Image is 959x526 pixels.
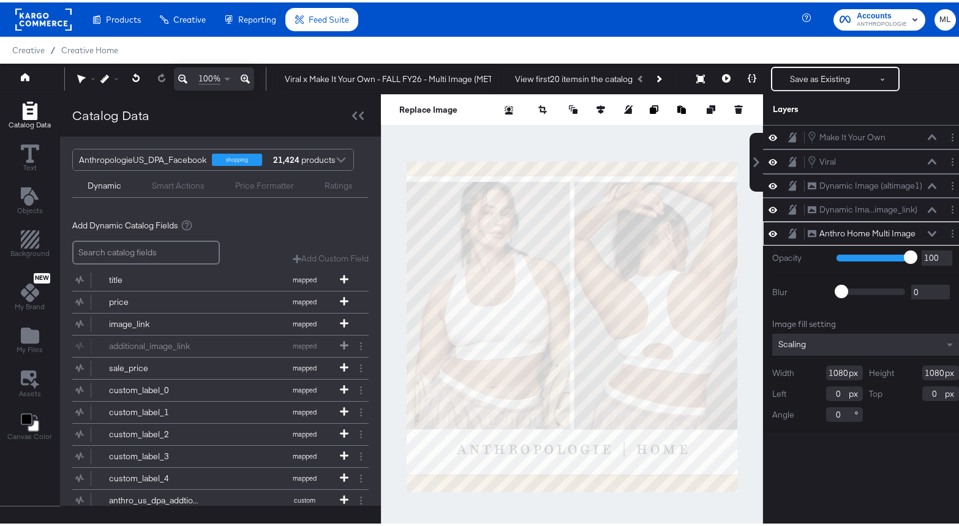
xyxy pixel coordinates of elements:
[72,104,149,122] div: Catalog Data
[946,225,959,238] button: Layer Options
[946,129,959,141] button: Layer Options
[271,494,338,502] span: custom
[72,487,369,509] div: anthro_us_dpa_addtional_image_1custom
[650,66,667,88] button: Next Product
[10,182,50,217] button: Add Text
[19,386,41,396] span: Assets
[271,449,338,458] span: mapped
[935,7,956,28] button: ML
[72,311,353,333] button: image_linkmapped
[819,129,886,141] div: Make It Your Own
[505,103,513,112] svg: Remove background
[807,201,918,214] button: Dynamic Ima...image_link)
[17,342,43,352] span: My Files
[72,399,353,421] button: custom_label_1mapped
[72,443,369,465] div: custom_label_3mapped
[72,217,178,229] span: Add Dynamic Catalog Fields
[650,103,658,111] svg: Copy image
[13,139,47,174] button: Text
[72,311,369,333] div: image_linkmapped
[17,203,43,213] span: Objects
[61,43,118,53] a: Creative Home
[309,12,349,22] span: Feed Suite
[109,426,198,438] div: custom_label_2
[72,465,369,487] div: custom_label_4mapped
[772,250,827,261] label: Opacity
[677,103,686,111] svg: Paste image
[819,225,916,237] div: Anthro Home Multi Image
[271,147,308,168] div: products
[109,492,198,504] div: anthro_us_dpa_addtional_image_1
[72,355,369,377] div: sale_pricemapped
[109,470,198,482] div: custom_label_4
[109,294,198,306] div: price
[946,201,959,214] button: Layer Options
[946,153,959,166] button: Layer Options
[1,96,58,131] button: Add Rectangle
[72,289,353,310] button: pricemapped
[772,284,827,296] label: Blur
[807,128,886,141] button: Make It Your Own
[7,268,52,314] button: NewMy Brand
[109,316,198,328] div: image_link
[819,201,917,213] div: Dynamic Ima...image_link)
[72,333,369,355] div: additional_image_linkmapped
[772,316,959,328] div: Image fill setting
[399,101,457,113] button: Replace Image
[325,178,353,189] div: Ratings
[271,317,338,326] span: mapped
[72,355,353,377] button: sale_pricemapped
[72,267,353,288] button: titlemapped
[778,336,806,347] span: Scaling
[72,267,369,288] div: titlemapped
[772,386,786,397] label: Left
[79,147,206,168] div: AnthropologieUS_DPA_Facebook
[869,365,894,377] label: Height
[72,238,220,262] input: Search catalog fields
[271,295,338,304] span: mapped
[857,17,907,27] span: ANTHROPOLOGIE
[857,7,907,20] span: Accounts
[109,382,198,394] div: custom_label_0
[72,377,369,399] div: custom_label_0mapped
[271,361,338,370] span: mapped
[772,365,794,377] label: Width
[3,225,57,260] button: Add Rectangle
[939,10,951,24] span: ML
[293,250,369,262] button: Add Custom Field
[807,177,922,190] button: Dynamic Image (altimage1)
[72,443,353,465] button: custom_label_3mapped
[807,152,837,166] button: Viral
[7,429,52,439] span: Canvas Color
[10,246,50,256] span: Background
[72,377,353,399] button: custom_label_0mapped
[772,407,794,418] label: Angle
[807,225,916,238] button: Anthro Home Multi Image
[45,43,61,53] span: /
[819,154,836,165] div: Viral
[677,101,690,113] button: Paste image
[9,118,51,127] span: Catalog Data
[152,178,205,189] div: Smart Actions
[72,421,353,443] button: custom_label_2mapped
[650,101,662,113] button: Copy image
[109,360,198,372] div: sale_price
[15,299,45,309] span: My Brand
[72,421,369,443] div: custom_label_2mapped
[12,43,45,53] span: Creative
[72,399,369,421] div: custom_label_1mapped
[271,383,338,392] span: mapped
[212,151,262,163] div: shopping
[9,321,50,356] button: Add Files
[946,177,959,190] button: Layer Options
[238,12,276,22] span: Reporting
[12,364,48,400] button: Assets
[833,7,925,28] button: AccountsANTHROPOLOGIE
[819,178,922,189] div: Dynamic Image (altimage1)
[173,12,206,22] span: Creative
[198,70,220,82] span: 100%
[23,160,37,170] span: Text
[72,465,353,487] button: custom_label_4mapped
[109,272,198,284] div: title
